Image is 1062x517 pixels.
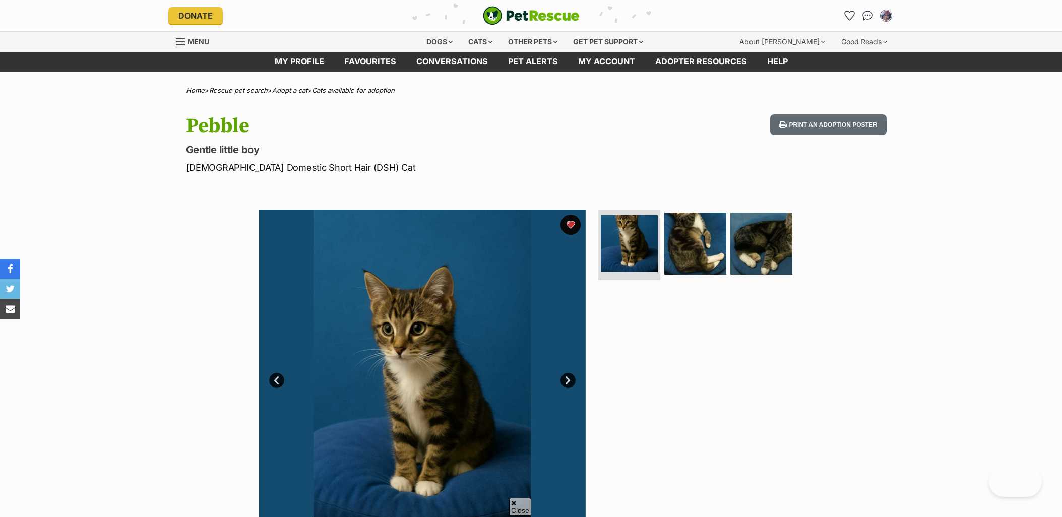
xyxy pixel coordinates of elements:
p: Gentle little boy [186,143,612,157]
a: Home [186,86,205,94]
div: Other pets [501,32,565,52]
span: Close [509,498,531,515]
div: About [PERSON_NAME] [732,32,832,52]
a: My account [568,52,645,72]
iframe: Help Scout Beacon - Open [989,467,1042,497]
div: Dogs [419,32,460,52]
button: My account [878,8,894,24]
a: Favourites [842,8,858,24]
a: Pet alerts [498,52,568,72]
p: [DEMOGRAPHIC_DATA] Domestic Short Hair (DSH) Cat [186,161,612,174]
div: Cats [461,32,499,52]
a: Adopter resources [645,52,757,72]
button: favourite [560,215,581,235]
div: > > > [161,87,902,94]
a: Donate [168,7,223,24]
a: Rescue pet search [209,86,268,94]
a: PetRescue [483,6,580,25]
a: Prev [269,373,284,388]
h1: Pebble [186,114,612,138]
img: Photo of Pebble [601,215,658,272]
span: Menu [188,37,209,46]
ul: Account quick links [842,8,894,24]
a: Adopt a cat [272,86,307,94]
a: Help [757,52,798,72]
a: Menu [176,32,216,50]
div: Good Reads [834,32,894,52]
a: Next [560,373,576,388]
a: Cats available for adoption [312,86,395,94]
button: Print an adoption poster [770,114,886,135]
div: Get pet support [566,32,650,52]
a: Conversations [860,8,876,24]
img: Brooke Schachter profile pic [881,11,891,21]
img: Photo of Pebble [664,213,726,275]
a: My profile [265,52,334,72]
a: conversations [406,52,498,72]
img: chat-41dd97257d64d25036548639549fe6c8038ab92f7586957e7f3b1b290dea8141.svg [862,11,873,21]
img: logo-cat-932fe2b9b8326f06289b0f2fb663e598f794de774fb13d1741a6617ecf9a85b4.svg [483,6,580,25]
a: Favourites [334,52,406,72]
img: Photo of Pebble [730,213,792,275]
